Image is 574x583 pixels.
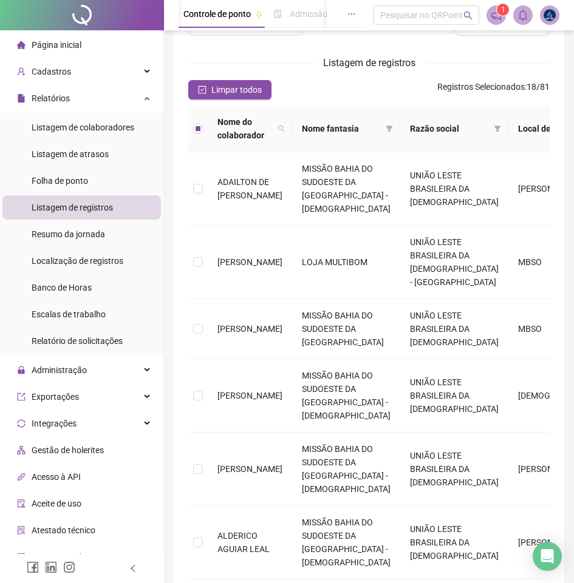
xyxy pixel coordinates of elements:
[497,4,509,16] sup: 1
[32,309,106,319] span: Escalas de trabalho
[437,82,525,92] span: Registros Selecionados
[501,5,505,14] span: 1
[211,83,262,96] span: Limpar todos
[17,94,26,103] span: file
[17,366,26,374] span: lock
[292,506,400,579] td: MISSÃO BAHIA DO SUDOESTE DA [GEOGRAPHIC_DATA] - [DEMOGRAPHIC_DATA]
[32,256,123,266] span: Localização de registros
[17,499,26,508] span: audit
[17,446,26,454] span: apartment
[17,553,26,561] span: qrcode
[32,229,105,239] span: Resumo da jornada
[347,10,356,18] span: ellipsis
[32,552,86,562] span: Gerar QRCode
[32,365,87,375] span: Administração
[302,122,381,135] span: Nome fantasia
[32,123,134,132] span: Listagem de colaboradores
[400,506,508,579] td: UNIÃO LESTE BRASILEIRA DA [DEMOGRAPHIC_DATA]
[292,433,400,506] td: MISSÃO BAHIA DO SUDOESTE DA [GEOGRAPHIC_DATA] - [DEMOGRAPHIC_DATA]
[32,67,71,76] span: Cadastros
[217,324,282,334] span: [PERSON_NAME]
[198,86,207,94] span: check-square
[217,531,270,554] span: ALDERICO AGUIAR LEAL
[32,40,81,50] span: Página inicial
[63,561,75,573] span: instagram
[188,80,272,99] button: Limpar todos
[383,120,395,138] span: filter
[541,6,559,24] img: 34820
[400,226,508,299] td: UNIÃO LESTE BRASILEIRA DA [DEMOGRAPHIC_DATA] - [GEOGRAPHIC_DATA]
[292,359,400,433] td: MISSÃO BAHIA DO SUDOESTE DA [GEOGRAPHIC_DATA] - [DEMOGRAPHIC_DATA]
[17,473,26,481] span: api
[400,152,508,226] td: UNIÃO LESTE BRASILEIRA DA [DEMOGRAPHIC_DATA]
[410,122,489,135] span: Razão social
[323,57,415,69] span: Listagem de registros
[256,11,263,18] span: pushpin
[274,10,282,18] span: file-done
[217,177,282,200] span: ADAILTON DE [PERSON_NAME]
[129,564,137,573] span: left
[463,11,473,20] span: search
[217,391,282,400] span: [PERSON_NAME]
[32,149,109,159] span: Listagem de atrasos
[32,445,104,455] span: Gestão de holerites
[292,299,400,359] td: MISSÃO BAHIA DO SUDOESTE DA [GEOGRAPHIC_DATA]
[32,283,92,292] span: Banco de Horas
[32,176,88,186] span: Folha de ponto
[32,525,95,535] span: Atestado técnico
[17,393,26,401] span: export
[17,67,26,76] span: user-add
[494,125,501,132] span: filter
[400,299,508,359] td: UNIÃO LESTE BRASILEIRA DA [DEMOGRAPHIC_DATA]
[217,464,282,474] span: [PERSON_NAME]
[32,203,113,212] span: Listagem de registros
[217,257,282,267] span: [PERSON_NAME]
[292,226,400,299] td: LOJA MULTIBOM
[400,433,508,506] td: UNIÃO LESTE BRASILEIRA DA [DEMOGRAPHIC_DATA]
[17,41,26,49] span: home
[45,561,57,573] span: linkedin
[275,113,287,144] span: search
[17,419,26,428] span: sync
[32,336,123,346] span: Relatório de solicitações
[491,120,504,138] span: filter
[32,472,81,482] span: Acesso à API
[183,9,251,19] span: Controle de ponto
[533,542,562,571] div: Open Intercom Messenger
[386,125,393,132] span: filter
[278,125,285,132] span: search
[32,392,79,402] span: Exportações
[290,9,352,19] span: Admissão digital
[491,10,502,21] span: notification
[437,80,550,99] span: : 18 / 81
[17,526,26,534] span: solution
[217,115,273,142] span: Nome do colaborador
[32,499,81,508] span: Aceite de uso
[27,561,39,573] span: facebook
[32,419,77,428] span: Integrações
[400,359,508,433] td: UNIÃO LESTE BRASILEIRA DA [DEMOGRAPHIC_DATA]
[292,152,400,226] td: MISSÃO BAHIA DO SUDOESTE DA [GEOGRAPHIC_DATA] - [DEMOGRAPHIC_DATA]
[32,93,70,103] span: Relatórios
[518,10,528,21] span: bell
